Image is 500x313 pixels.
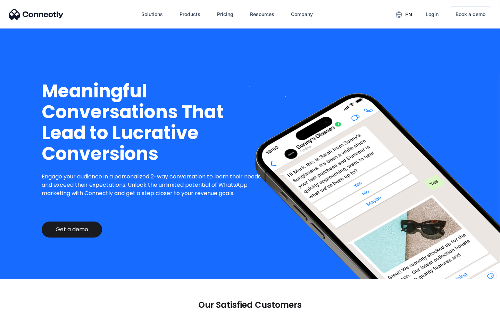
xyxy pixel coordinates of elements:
p: Engage your audience in a personalized 2-way conversation to learn their needs and exceed their e... [42,172,266,198]
div: Pricing [217,9,233,19]
a: Book a demo [450,6,491,22]
h1: Meaningful Conversations That Lead to Lucrative Conversions [42,81,266,164]
div: Solutions [141,9,163,19]
div: Resources [250,9,274,19]
div: en [405,10,412,19]
aside: Language selected: English [7,301,42,311]
div: Login [426,9,439,19]
img: Connectly Logo [9,9,64,20]
a: Pricing [211,6,239,23]
div: Company [291,9,313,19]
p: Our Satisfied Customers [198,300,302,310]
ul: Language list [14,301,42,311]
a: Get a demo [42,222,102,238]
div: Get a demo [56,226,88,233]
div: Products [180,9,200,19]
a: Login [420,6,444,23]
